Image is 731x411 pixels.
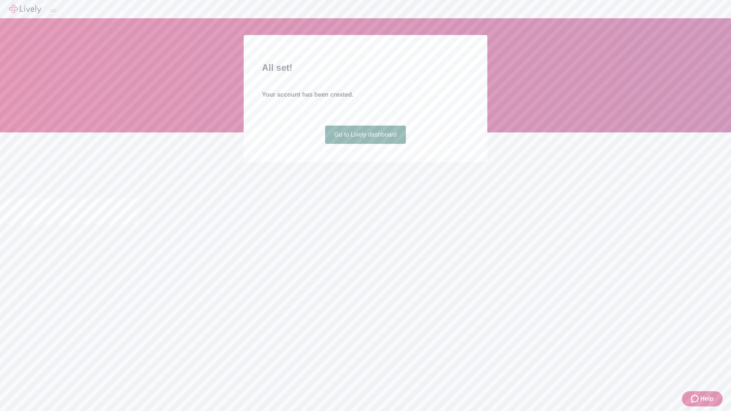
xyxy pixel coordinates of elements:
[700,394,713,403] span: Help
[691,394,700,403] svg: Zendesk support icon
[262,61,469,75] h2: All set!
[325,126,406,144] a: Go to Lively dashboard
[50,10,56,12] button: Log out
[682,391,723,406] button: Zendesk support iconHelp
[9,5,41,14] img: Lively
[262,90,469,99] h4: Your account has been created.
